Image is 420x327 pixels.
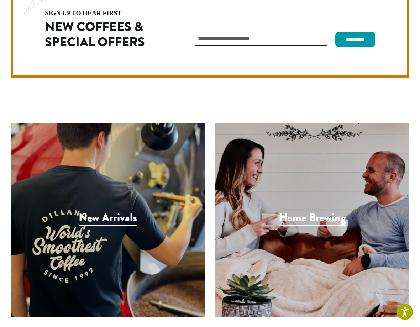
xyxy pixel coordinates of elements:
h4: sign up to hear first [45,10,165,16]
h2: New Coffees & Special Offers [45,19,165,50]
h3: Home Brewing [279,211,346,226]
a: New Arrivals [11,123,205,317]
a: Home Brewing [215,123,409,317]
h3: New Arrivals [79,211,137,226]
